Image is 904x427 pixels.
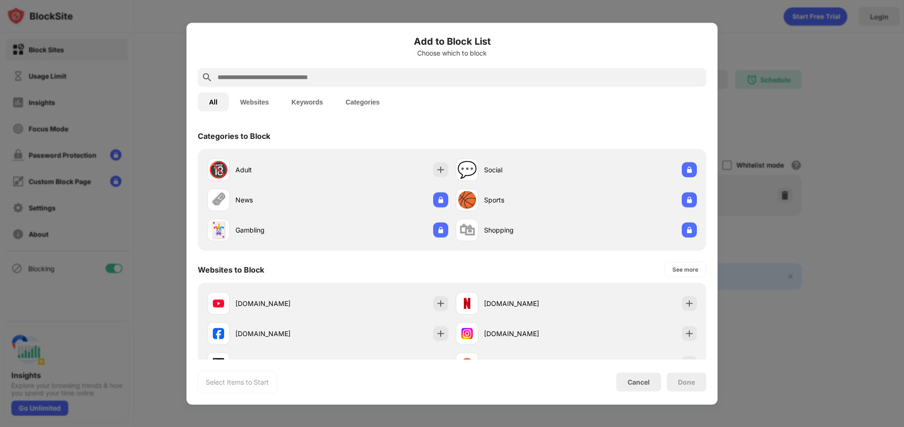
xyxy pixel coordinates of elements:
button: Websites [229,92,280,111]
div: News [235,195,328,205]
div: 🔞 [209,160,228,179]
div: [DOMAIN_NAME] [484,329,576,338]
img: favicons [213,298,224,309]
div: Adult [235,165,328,175]
div: 💬 [457,160,477,179]
img: search.svg [202,72,213,83]
div: 🗞 [210,190,226,209]
div: Gambling [235,225,328,235]
div: Sports [484,195,576,205]
div: Cancel [628,378,650,386]
div: [DOMAIN_NAME] [235,329,328,338]
div: [DOMAIN_NAME] [484,298,576,308]
div: Social [484,165,576,175]
img: favicons [461,298,473,309]
div: 🛍 [459,220,475,240]
img: favicons [461,328,473,339]
button: Categories [334,92,391,111]
div: 🏀 [457,190,477,209]
img: favicons [461,358,473,369]
div: 🃏 [209,220,228,240]
h6: Add to Block List [198,34,706,48]
button: Keywords [280,92,334,111]
div: Websites to Block [198,265,264,274]
div: Categories to Block [198,131,270,140]
img: favicons [213,328,224,339]
div: Select Items to Start [206,377,269,387]
div: [DOMAIN_NAME] [484,359,576,369]
div: [DOMAIN_NAME] [235,359,328,369]
div: Shopping [484,225,576,235]
div: [DOMAIN_NAME] [235,298,328,308]
img: favicons [213,358,224,369]
div: Done [678,378,695,386]
div: See more [672,265,698,274]
div: Choose which to block [198,49,706,56]
button: All [198,92,229,111]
